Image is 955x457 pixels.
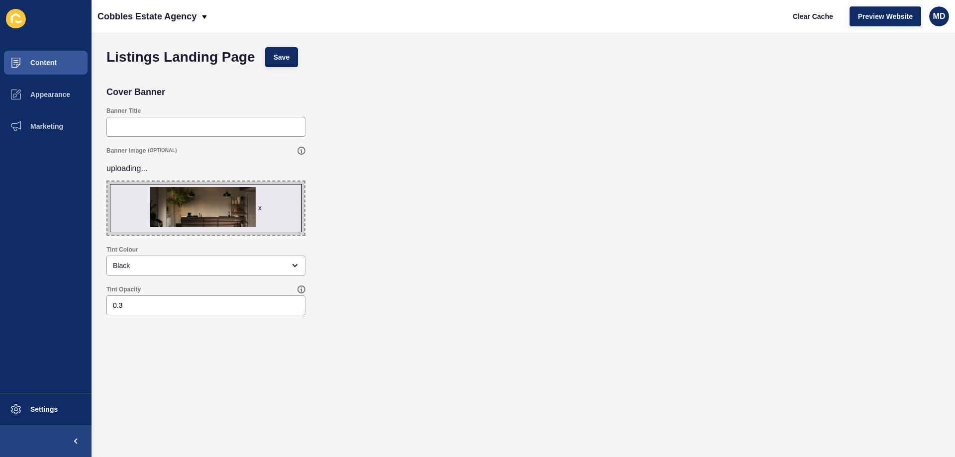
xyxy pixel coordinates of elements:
[784,6,842,26] button: Clear Cache
[106,87,165,97] h2: Cover Banner
[933,11,946,21] span: MD
[106,147,146,155] label: Banner Image
[258,203,262,213] div: x
[106,107,141,115] label: Banner Title
[858,11,913,21] span: Preview Website
[793,11,833,21] span: Clear Cache
[106,246,138,254] label: Tint Colour
[148,147,177,154] span: (OPTIONAL)
[265,47,298,67] button: Save
[106,157,305,181] p: uploading...
[274,52,290,62] span: Save
[850,6,921,26] button: Preview Website
[106,52,255,62] h1: Listings Landing Page
[97,4,196,29] p: Cobbles Estate Agency
[106,285,141,293] label: Tint Opacity
[106,256,305,275] div: open menu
